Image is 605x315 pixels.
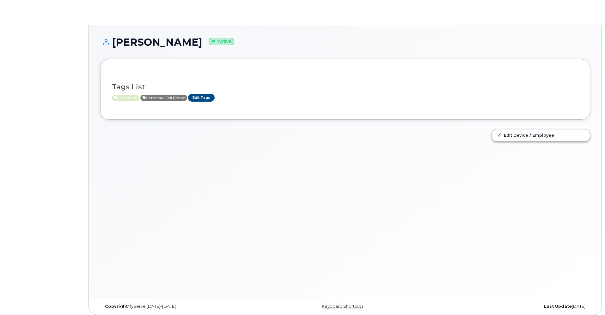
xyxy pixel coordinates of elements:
span: Active [112,95,139,101]
a: Edit Tags [188,94,215,102]
a: Keyboard Shortcuts [322,304,363,309]
a: Edit Device / Employee [492,129,590,141]
h1: [PERSON_NAME] [100,37,590,48]
strong: Last Update [544,304,572,309]
span: Active [140,95,187,101]
strong: Copyright [105,304,128,309]
div: [DATE] [427,304,590,309]
div: MyServe [DATE]–[DATE] [100,304,264,309]
h3: Tags List [112,83,578,91]
small: Active [209,38,234,45]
